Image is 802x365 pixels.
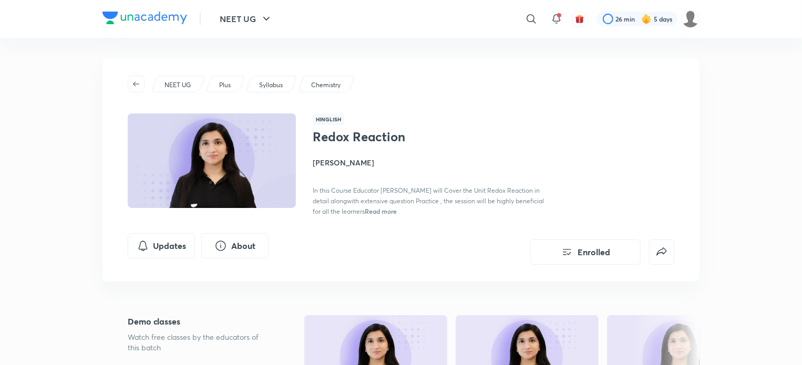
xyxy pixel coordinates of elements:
h1: Redox Reaction [313,129,485,144]
button: false [649,239,674,265]
a: Chemistry [310,80,343,90]
img: Sumaiyah Hyder [682,10,700,28]
img: streak [641,14,652,24]
img: Thumbnail [126,112,297,209]
button: avatar [571,11,588,27]
button: About [201,233,269,258]
span: Read more [365,207,397,215]
button: Updates [128,233,195,258]
img: Company Logo [102,12,187,24]
img: avatar [575,14,584,24]
a: NEET UG [163,80,193,90]
p: Watch free classes by the educators of this batch [128,332,271,353]
button: NEET UG [213,8,279,29]
h5: Demo classes [128,315,271,328]
button: Enrolled [530,239,641,265]
p: Chemistry [311,80,341,90]
p: Plus [219,80,231,90]
a: Syllabus [258,80,285,90]
p: Syllabus [259,80,283,90]
h4: [PERSON_NAME] [313,157,548,168]
span: Hinglish [313,113,344,125]
p: NEET UG [164,80,191,90]
a: Company Logo [102,12,187,27]
a: Plus [218,80,233,90]
span: In this Course Educator [PERSON_NAME] will Cover the Unit Redox Reaction in detail alongwith exte... [313,186,544,215]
